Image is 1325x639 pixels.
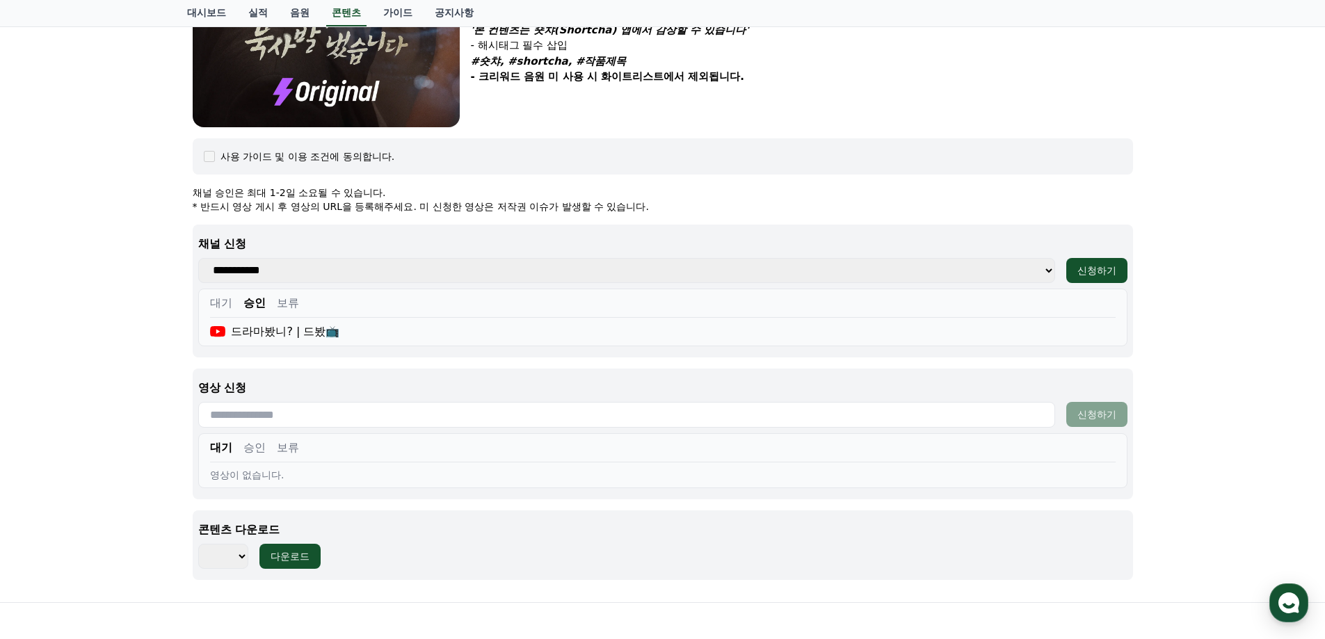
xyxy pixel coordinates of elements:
[215,462,232,473] span: 설정
[127,462,144,474] span: 대화
[92,441,179,476] a: 대화
[471,38,1133,54] p: - 해시태그 필수 삽입
[210,468,1116,482] div: 영상이 없습니다.
[1066,258,1127,283] button: 신청하기
[193,186,1133,200] p: 채널 승인은 최대 1-2일 소요될 수 있습니다.
[220,149,395,163] div: 사용 가이드 및 이용 조건에 동의합니다.
[471,55,627,67] em: #숏챠, #shortcha, #작품제목
[198,380,1127,396] p: 영상 신청
[1077,264,1116,277] div: 신청하기
[471,24,749,36] em: '본 컨텐츠는 숏챠(Shortcha) 앱에서 감상할 수 있습니다'
[210,295,232,312] button: 대기
[193,200,1133,213] p: * 반드시 영상 게시 후 영상의 URL을 등록해주세요. 미 신청한 영상은 저작권 이슈가 발생할 수 있습니다.
[243,295,266,312] button: 승인
[271,549,310,563] div: 다운로드
[198,236,1127,252] p: 채널 신청
[243,439,266,456] button: 승인
[44,462,52,473] span: 홈
[210,323,340,340] div: 드라마봤니? | 드봤📺
[277,295,299,312] button: 보류
[198,521,1127,538] p: 콘텐츠 다운로드
[1066,402,1127,427] button: 신청하기
[277,439,299,456] button: 보류
[1077,407,1116,421] div: 신청하기
[179,441,267,476] a: 설정
[471,70,744,83] strong: - 크리워드 음원 미 사용 시 화이트리스트에서 제외됩니다.
[4,441,92,476] a: 홈
[210,439,232,456] button: 대기
[259,544,321,569] button: 다운로드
